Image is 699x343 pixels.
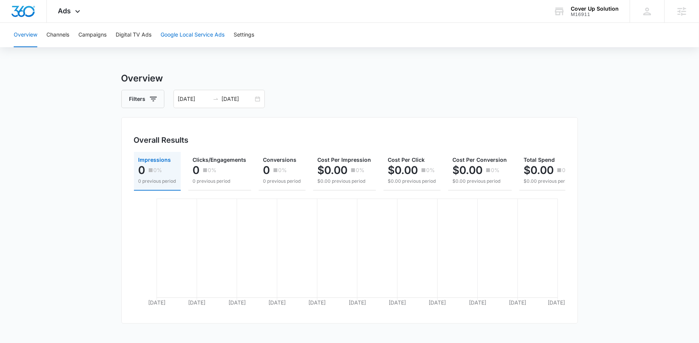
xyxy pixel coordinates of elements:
p: 0 [139,164,145,176]
p: 0 previous period [139,178,176,185]
tspan: [DATE] [348,299,366,306]
img: tab_domain_overview_orange.svg [21,44,27,50]
p: $0.00 [388,164,418,176]
tspan: [DATE] [188,299,205,306]
button: Overview [14,23,37,47]
span: Conversions [263,156,297,163]
input: Start date [178,95,210,103]
span: Cost Per Impression [318,156,371,163]
tspan: [DATE] [389,299,406,306]
div: Keywords by Traffic [84,45,128,50]
h3: Overview [121,72,578,85]
p: 0% [427,168,435,173]
tspan: [DATE] [308,299,326,306]
span: to [213,96,219,102]
button: Campaigns [78,23,107,47]
img: tab_keywords_by_traffic_grey.svg [76,44,82,50]
span: Cost Per Conversion [453,156,507,163]
div: v 4.0.25 [21,12,37,18]
button: Channels [46,23,69,47]
p: $0.00 [453,164,483,176]
tspan: [DATE] [509,299,526,306]
p: $0.00 previous period [524,178,572,185]
div: Domain: [DOMAIN_NAME] [20,20,84,26]
p: $0.00 previous period [318,178,371,185]
p: $0.00 [524,164,554,176]
tspan: [DATE] [148,299,165,306]
span: Impressions [139,156,171,163]
tspan: [DATE] [228,299,245,306]
h3: Overall Results [134,134,189,146]
p: $0.00 [318,164,348,176]
button: Settings [234,23,254,47]
tspan: [DATE] [428,299,446,306]
p: 0 [193,164,200,176]
span: Clicks/Engagements [193,156,247,163]
span: Total Spend [524,156,555,163]
tspan: [DATE] [268,299,286,306]
button: Digital TV Ads [116,23,151,47]
div: account name [571,6,619,12]
p: 0% [562,168,571,173]
img: logo_orange.svg [12,12,18,18]
span: Cost Per Click [388,156,425,163]
p: 0% [154,168,162,173]
p: 0% [208,168,217,173]
p: 0 [263,164,270,176]
button: Filters [121,90,164,108]
p: 0 previous period [263,178,301,185]
div: account id [571,12,619,17]
p: 0 previous period [193,178,247,185]
img: website_grey.svg [12,20,18,26]
div: Domain Overview [29,45,68,50]
p: 0% [491,168,500,173]
p: 0% [279,168,287,173]
button: Google Local Service Ads [161,23,225,47]
tspan: [DATE] [548,299,565,306]
p: $0.00 previous period [388,178,436,185]
span: Ads [58,7,71,15]
p: 0% [356,168,365,173]
span: swap-right [213,96,219,102]
p: $0.00 previous period [453,178,507,185]
input: End date [222,95,253,103]
tspan: [DATE] [469,299,486,306]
